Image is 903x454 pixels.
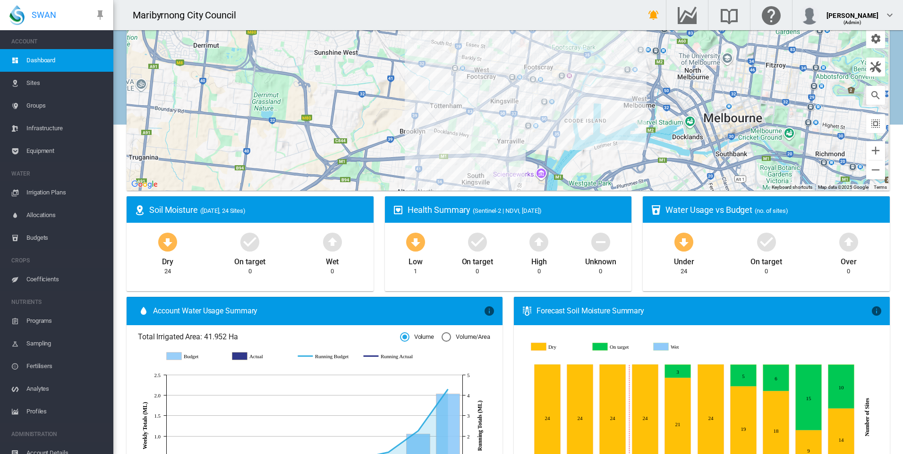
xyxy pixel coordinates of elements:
[467,413,470,419] tspan: 3
[476,267,479,276] div: 0
[94,9,106,21] md-icon: icon-pin
[585,253,616,267] div: Unknown
[828,365,854,409] g: On target Sep 17, 2025 10
[644,6,663,25] button: icon-bell-ring
[866,141,885,160] button: Zoom in
[531,343,585,351] g: Dry
[843,20,862,25] span: (Admin)
[386,450,390,454] circle: Running Budget Aug 27 1.21
[298,352,354,361] g: Running Budget
[870,118,881,129] md-icon: icon-select-all
[26,355,106,378] span: Fertilisers
[826,7,878,17] div: [PERSON_NAME]
[26,332,106,355] span: Sampling
[664,365,690,378] g: On target Sep 12, 2025 3
[800,6,819,25] img: profile.jpg
[248,267,252,276] div: 0
[26,400,106,423] span: Profiles
[154,434,161,439] tspan: 1.0
[409,253,423,267] div: Low
[138,305,149,317] md-icon: icon-water
[870,33,881,44] md-icon: icon-cog
[134,204,145,216] md-icon: icon-map-marker-radius
[129,178,160,191] img: Google
[650,204,662,216] md-icon: icon-cup-water
[676,9,699,21] md-icon: Go to the Data Hub
[589,230,612,253] md-icon: icon-minus-circle
[866,114,885,133] button: icon-select-all
[404,230,427,253] md-icon: icon-arrow-down-bold-circle
[239,230,261,253] md-icon: icon-checkbox-marked-circle
[755,230,778,253] md-icon: icon-checkbox-marked-circle
[763,365,789,391] g: On target Sep 15, 2025 6
[26,94,106,117] span: Groups
[871,305,882,317] md-icon: icon-information
[718,9,741,21] md-icon: Search the knowledge base
[26,378,106,400] span: Analytes
[11,34,106,49] span: ACCOUNT
[755,207,788,214] span: (no. of sites)
[750,253,782,267] div: On target
[26,140,106,162] span: Equipment
[164,267,171,276] div: 24
[648,9,659,21] md-icon: icon-bell-ring
[864,398,870,436] tspan: Number of Sites
[408,204,624,216] div: Health Summary
[392,204,404,216] md-icon: icon-heart-box-outline
[11,166,106,181] span: WATER
[414,267,417,276] div: 1
[154,372,161,378] tspan: 2.5
[26,72,106,94] span: Sites
[874,185,887,190] a: Terms
[11,427,106,442] span: ADMINISTRATION
[321,230,344,253] md-icon: icon-arrow-up-bold-circle
[818,185,869,190] span: Map data ©2025 Google
[654,343,707,351] g: Wet
[138,332,400,342] span: Total Irrigated Area: 41.952 Ha
[153,306,484,316] span: Account Water Usage Summary
[26,310,106,332] span: Programs
[200,207,246,214] span: ([DATE], 24 Sites)
[760,9,783,21] md-icon: Click here for help
[866,29,885,48] button: icon-cog
[866,160,885,179] button: Zoom out
[730,365,756,387] g: On target Sep 14, 2025 5
[473,207,541,214] span: (Sentinel-2 | NDVI, [DATE])
[11,253,106,268] span: CROPS
[142,402,148,449] tspan: Weekly Totals (ML)
[232,352,289,361] g: Actual
[466,230,489,253] md-icon: icon-checkbox-marked-circle
[665,204,882,216] div: Water Usage vs Budget
[32,9,56,21] span: SWAN
[467,434,469,439] tspan: 2
[26,117,106,140] span: Infrastructure
[681,267,687,276] div: 24
[446,387,450,391] circle: Running Budget Sep 10 4.3
[467,372,470,378] tspan: 5
[772,184,812,191] button: Keyboard shortcuts
[841,253,857,267] div: Over
[765,267,768,276] div: 0
[837,230,860,253] md-icon: icon-arrow-up-bold-circle
[326,253,339,267] div: Wet
[149,204,366,216] div: Soil Moisture
[528,230,550,253] md-icon: icon-arrow-up-bold-circle
[26,49,106,72] span: Dashboard
[442,333,490,342] md-radio-button: Volume/Area
[154,413,161,419] tspan: 1.5
[847,267,850,276] div: 0
[162,253,173,267] div: Dry
[400,333,434,342] md-radio-button: Volume
[866,86,885,105] button: icon-magnify
[674,253,694,267] div: Under
[9,5,25,25] img: SWAN-Landscape-Logo-Colour-drop.png
[467,393,470,398] tspan: 4
[673,230,695,253] md-icon: icon-arrow-down-bold-circle
[234,253,265,267] div: On target
[531,253,547,267] div: High
[26,227,106,249] span: Budgets
[477,400,483,451] tspan: Running Totals (ML)
[537,306,871,316] div: Forecast Soil Moisture Summary
[884,9,895,21] md-icon: icon-chevron-down
[416,429,420,432] circle: Running Budget Sep 3 2.26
